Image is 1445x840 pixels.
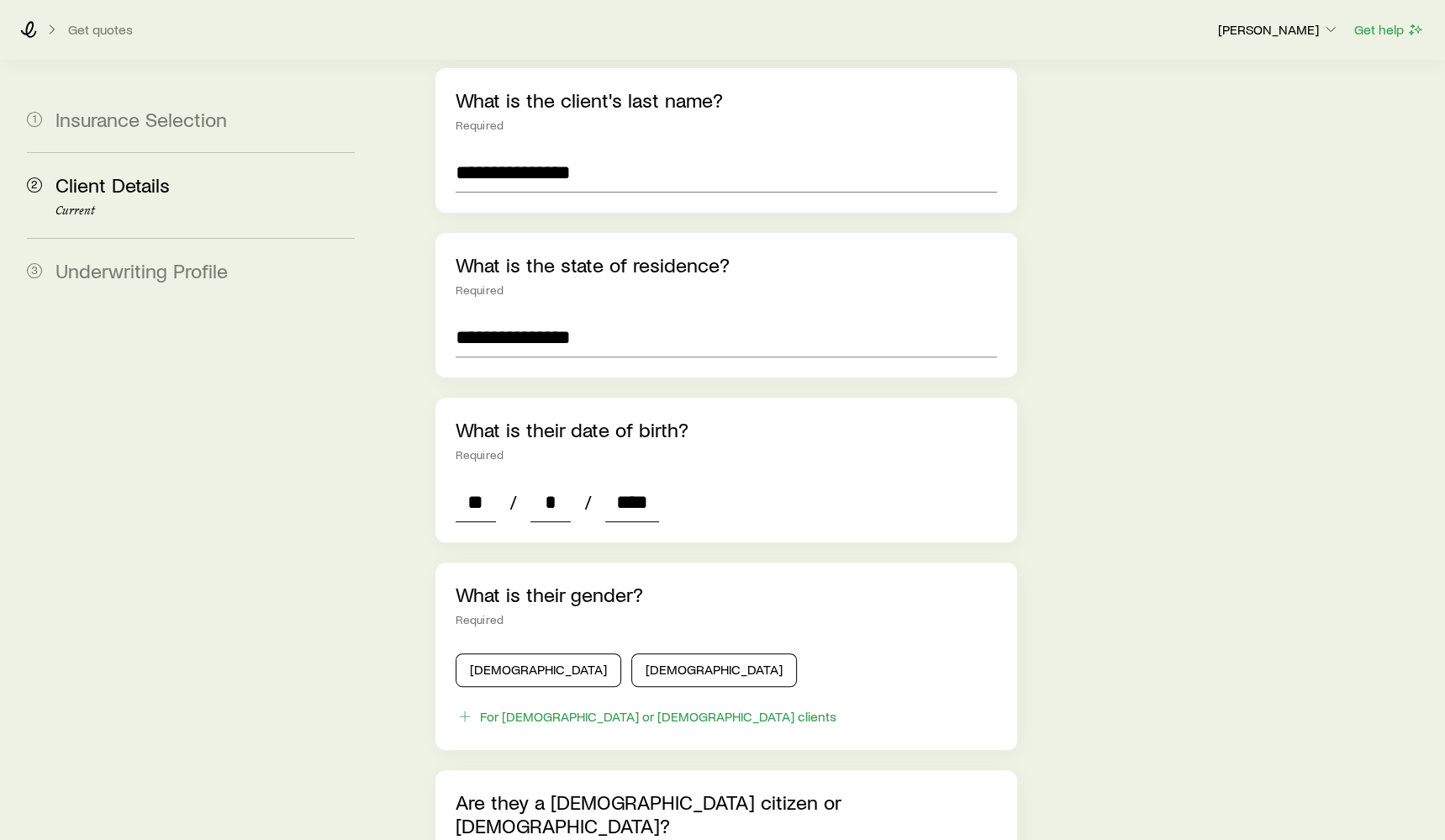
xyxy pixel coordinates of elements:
[456,707,837,726] button: For [DEMOGRAPHIC_DATA] or [DEMOGRAPHIC_DATA] clients
[456,653,621,687] button: [DEMOGRAPHIC_DATA]
[456,119,997,132] div: Required
[27,177,42,193] span: 2
[577,490,599,514] span: /
[55,204,355,218] p: Current
[456,283,997,297] div: Required
[55,107,227,131] span: Insurance Selection
[456,790,997,837] p: Are they a [DEMOGRAPHIC_DATA] citizen or [DEMOGRAPHIC_DATA]?
[1353,20,1425,40] button: Get help
[456,613,997,626] div: Required
[67,22,134,38] button: Get quotes
[503,490,524,514] span: /
[480,708,836,725] div: For [DEMOGRAPHIC_DATA] or [DEMOGRAPHIC_DATA] clients
[55,258,228,283] span: Underwriting Profile
[456,448,997,462] div: Required
[27,263,42,278] span: 3
[27,112,42,127] span: 1
[456,253,997,277] p: What is the state of residence?
[456,418,997,441] p: What is their date of birth?
[456,583,997,606] p: What is their gender?
[1217,20,1340,40] button: [PERSON_NAME]
[456,88,997,112] p: What is the client's last name?
[631,653,797,687] button: [DEMOGRAPHIC_DATA]
[1218,21,1339,38] p: [PERSON_NAME]
[55,172,170,197] span: Client Details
